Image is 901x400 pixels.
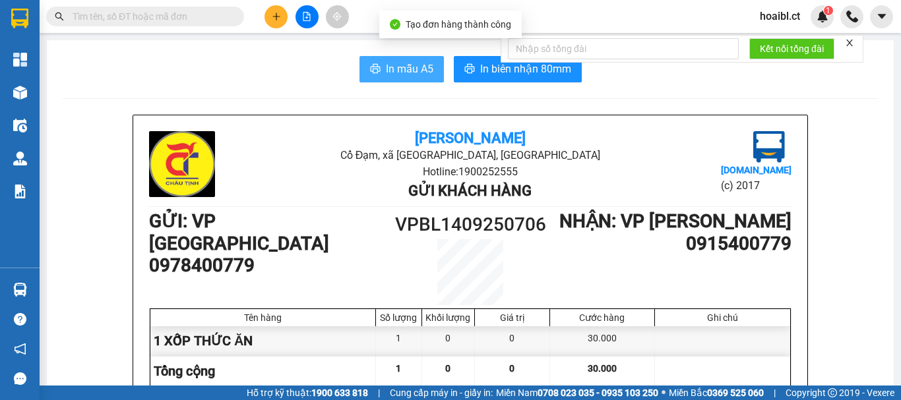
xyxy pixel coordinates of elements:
[480,61,571,77] span: In biên nhận 80mm
[390,386,493,400] span: Cung cấp máy in - giấy in:
[508,38,739,59] input: Nhập số tổng đài
[721,165,792,175] b: [DOMAIN_NAME]
[551,233,792,255] h1: 0915400779
[14,343,26,355] span: notification
[359,56,444,82] button: printerIn mẫu A5
[707,387,764,398] strong: 0369 525 060
[406,19,511,30] span: Tạo đơn hàng thành công
[370,63,381,76] span: printer
[475,326,550,356] div: 0
[379,312,418,323] div: Số lượng
[149,210,329,254] b: GỬI : VP [GEOGRAPHIC_DATA]
[390,19,400,30] span: check-circle
[496,386,658,400] span: Miền Nam
[870,5,893,28] button: caret-down
[13,53,27,67] img: dashboard-icon
[14,313,26,326] span: question-circle
[13,119,27,132] img: warehouse-icon
[149,254,390,277] h1: 0978400779
[332,12,342,21] span: aim
[390,210,551,239] h1: VPBL1409250706
[559,210,792,232] b: NHẬN : VP [PERSON_NAME]
[13,152,27,165] img: warehouse-icon
[509,363,514,374] span: 0
[454,56,582,82] button: printerIn biên nhận 80mm
[55,12,64,21] span: search
[264,5,288,28] button: plus
[662,390,666,395] span: ⚪️
[422,326,475,356] div: 0
[16,16,82,82] img: logo.jpg
[817,11,828,22] img: icon-new-feature
[16,96,197,140] b: GỬI : VP [GEOGRAPHIC_DATA]
[247,386,368,400] span: Hỗ trợ kỹ thuật:
[396,363,401,374] span: 1
[302,12,311,21] span: file-add
[13,283,27,297] img: warehouse-icon
[378,386,380,400] span: |
[14,372,26,385] span: message
[13,185,27,198] img: solution-icon
[669,386,764,400] span: Miền Bắc
[553,312,651,323] div: Cước hàng
[826,6,830,15] span: 1
[149,131,215,197] img: logo.jpg
[550,326,655,356] div: 30.000
[445,363,450,374] span: 0
[326,5,349,28] button: aim
[154,312,372,323] div: Tên hàng
[295,5,319,28] button: file-add
[415,130,526,146] b: [PERSON_NAME]
[721,177,792,194] li: (c) 2017
[824,6,833,15] sup: 1
[478,312,546,323] div: Giá trị
[256,163,684,180] li: Hotline: 1900252555
[749,8,811,24] span: hoaibl.ct
[386,61,433,77] span: In mẫu A5
[154,363,215,379] span: Tổng cộng
[123,32,551,49] li: Cổ Đạm, xã [GEOGRAPHIC_DATA], [GEOGRAPHIC_DATA]
[538,387,658,398] strong: 0708 023 035 - 0935 103 250
[760,42,824,56] span: Kết nối tổng đài
[464,63,475,76] span: printer
[256,147,684,163] li: Cổ Đạm, xã [GEOGRAPHIC_DATA], [GEOGRAPHIC_DATA]
[13,86,27,100] img: warehouse-icon
[846,11,858,22] img: phone-icon
[749,38,834,59] button: Kết nối tổng đài
[11,9,28,28] img: logo-vxr
[658,312,787,323] div: Ghi chú
[272,12,281,21] span: plus
[828,388,837,397] span: copyright
[73,9,228,24] input: Tìm tên, số ĐT hoặc mã đơn
[123,49,551,65] li: Hotline: 1900252555
[753,131,785,163] img: logo.jpg
[588,363,617,374] span: 30.000
[150,326,376,356] div: 1 XỐP THỨC ĂN
[425,312,471,323] div: Khối lượng
[876,11,888,22] span: caret-down
[408,183,532,199] b: Gửi khách hàng
[845,38,854,47] span: close
[774,386,776,400] span: |
[311,387,368,398] strong: 1900 633 818
[376,326,422,356] div: 1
